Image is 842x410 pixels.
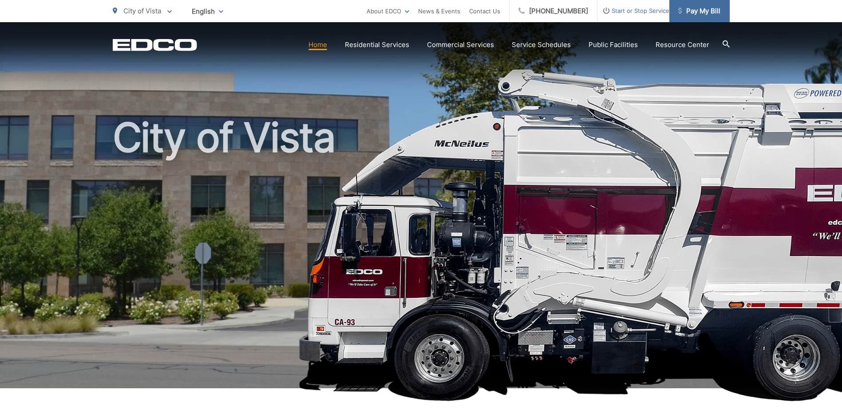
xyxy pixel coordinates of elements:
[185,4,230,19] span: English
[123,7,161,15] span: City of Vista
[418,6,460,16] a: News & Events
[113,39,197,51] a: EDCD logo. Return to the homepage.
[308,39,327,50] a: Home
[678,6,720,16] span: Pay My Bill
[469,6,500,16] a: Contact Us
[113,115,730,396] h1: City of Vista
[427,39,494,50] a: Commercial Services
[656,39,709,50] a: Resource Center
[345,39,409,50] a: Residential Services
[589,39,638,50] a: Public Facilities
[512,39,571,50] a: Service Schedules
[367,6,409,16] a: About EDCO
